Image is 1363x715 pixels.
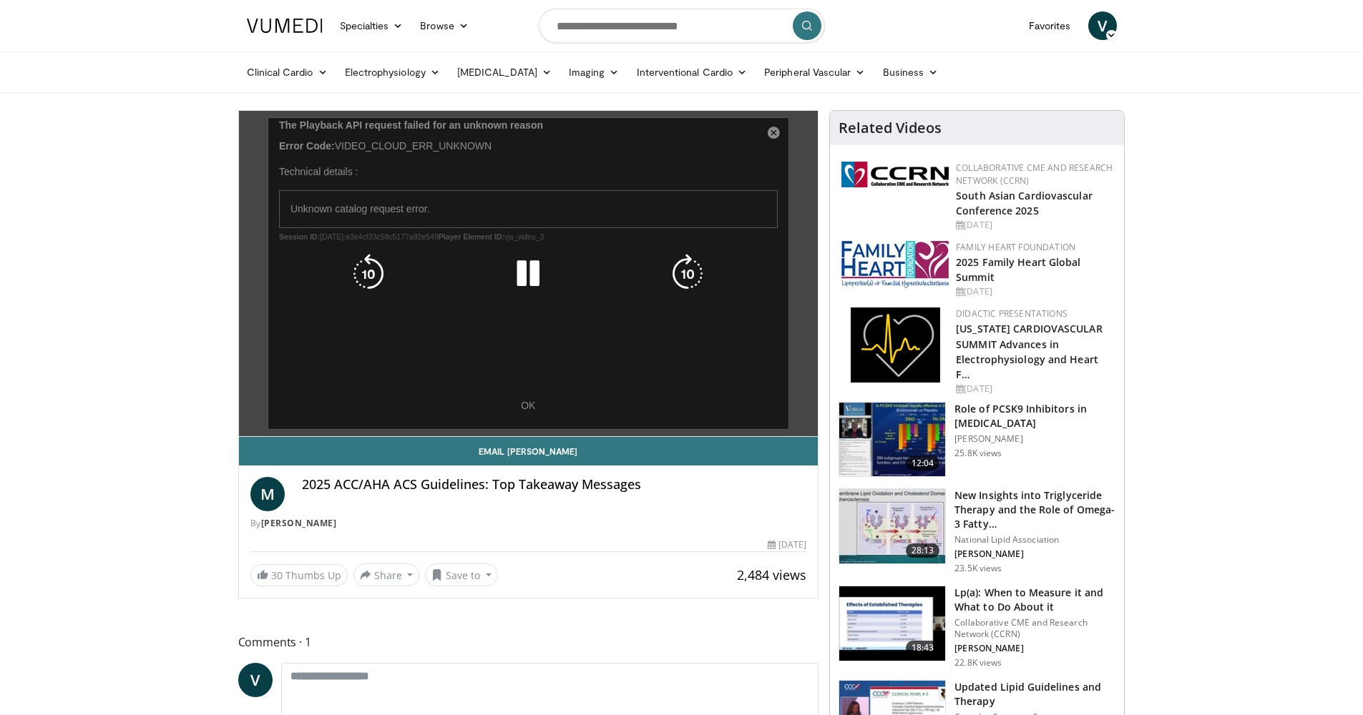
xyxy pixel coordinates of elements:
[954,402,1115,430] h3: Role of PCSK9 Inhibitors in [MEDICAL_DATA]
[239,437,819,465] a: Email [PERSON_NAME]
[839,586,1115,669] a: 18:43 Lp(a): When to Measure it and What to Do About it Collaborative CME and Research Network (C...
[250,564,348,586] a: 30 Thumbs Up
[261,517,337,529] a: [PERSON_NAME]
[956,162,1113,187] a: Collaborative CME and Research Network (CCRN)
[247,19,323,33] img: VuMedi Logo
[560,58,628,87] a: Imaging
[839,488,1115,574] a: 28:13 New Insights into Triglyceride Therapy and the Role of Omega-3 Fatty… National Lipid Associ...
[851,307,940,383] img: 1860aa7a-ba06-47e3-81a4-3dc728c2b4cf.png.150x105_q85_autocrop_double_scale_upscale_version-0.2.png
[250,477,285,511] a: M
[302,477,807,493] h4: 2025 ACC/AHA ACS Guidelines: Top Takeaway Messages
[954,643,1115,654] p: [PERSON_NAME]
[756,58,874,87] a: Peripheral Vascular
[956,383,1113,395] div: [DATE]
[954,563,1002,574] p: 23.5K views
[1020,11,1080,40] a: Favorites
[841,241,949,288] img: 96363db5-6b1b-407f-974b-715268b29f70.jpeg.150x105_q85_autocrop_double_scale_upscale_version-0.2.jpg
[239,111,819,437] video-js: Video Player
[841,162,949,187] img: a04ee3ba-8487-4636-b0fb-5e8d268f3737.png.150x105_q85_autocrop_double_scale_upscale_version-0.2.png
[906,456,940,470] span: 12:04
[839,489,945,563] img: 45ea033d-f728-4586-a1ce-38957b05c09e.150x105_q85_crop-smart_upscale.jpg
[271,568,283,582] span: 30
[954,433,1115,445] p: [PERSON_NAME]
[1088,11,1117,40] a: V
[954,680,1115,709] h3: Updated Lipid Guidelines and Therapy
[954,586,1115,614] h3: Lp(a): When to Measure it and What to Do About it
[954,448,1002,459] p: 25.8K views
[956,241,1075,253] a: Family Heart Foundation
[906,543,940,558] span: 28:13
[331,11,412,40] a: Specialties
[954,534,1115,546] p: National Lipid Association
[238,633,819,651] span: Comments 1
[628,58,756,87] a: Interventional Cardio
[768,538,806,551] div: [DATE]
[449,58,560,87] a: [MEDICAL_DATA]
[956,285,1113,298] div: [DATE]
[539,9,825,43] input: Search topics, interventions
[954,488,1115,531] h3: New Insights into Triglyceride Therapy and the Role of Omega-3 Fatty…
[956,189,1093,217] a: South Asian Cardiovascular Conference 2025
[411,11,477,40] a: Browse
[954,657,1002,669] p: 22.8K views
[906,641,940,655] span: 18:43
[839,586,945,661] img: 7a20132b-96bf-405a-bedd-783937203c38.150x105_q85_crop-smart_upscale.jpg
[956,219,1113,232] div: [DATE]
[839,402,1115,478] a: 12:04 Role of PCSK9 Inhibitors in [MEDICAL_DATA] [PERSON_NAME] 25.8K views
[238,58,336,87] a: Clinical Cardio
[956,307,1113,320] div: Didactic Presentations
[956,255,1080,284] a: 2025 Family Heart Global Summit
[839,119,942,137] h4: Related Videos
[250,517,807,530] div: By
[238,663,273,697] a: V
[954,617,1115,640] p: Collaborative CME and Research Network (CCRN)
[839,403,945,477] img: 3346fd73-c5f9-4d1f-bb16-7b1903aae427.150x105_q85_crop-smart_upscale.jpg
[353,563,420,586] button: Share
[425,563,498,586] button: Save to
[956,322,1103,380] a: [US_STATE] CARDIOVASCULAR SUMMIT Advances in Electrophysiology and Heart F…
[954,548,1115,560] p: [PERSON_NAME]
[737,566,806,583] span: 2,484 views
[874,58,947,87] a: Business
[336,58,449,87] a: Electrophysiology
